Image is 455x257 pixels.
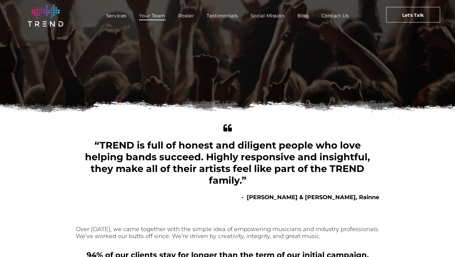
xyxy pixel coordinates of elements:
[244,11,291,20] a: Social Mission
[133,11,172,20] a: Your Team
[28,5,63,27] img: logo
[172,11,201,20] a: Roster
[100,11,133,20] a: Services
[386,7,440,22] a: Let's Talk
[291,11,315,20] a: Blog
[200,11,244,20] a: Testimonials
[85,139,370,186] span: “TREND is full of honest and diligent people who love helping bands succeed. Highly responsive an...
[315,11,355,20] a: Contact Us
[402,7,424,23] span: Let's Talk
[241,194,379,201] b: - [PERSON_NAME] & [PERSON_NAME], Rainne
[76,226,379,240] font: Over [DATE], we came together with the simple idea of empowering musicians and industry professio...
